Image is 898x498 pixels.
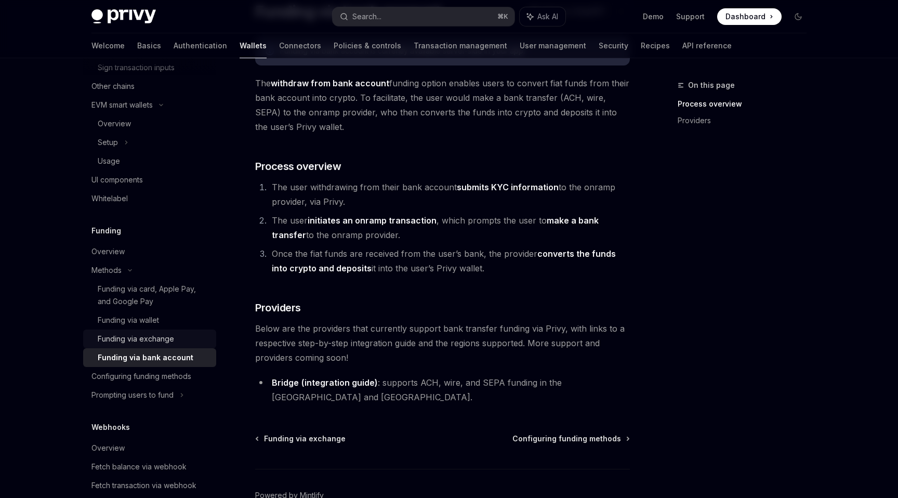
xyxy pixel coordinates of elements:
[334,33,401,58] a: Policies & controls
[83,280,216,311] a: Funding via card, Apple Pay, and Google Pay
[512,434,621,444] span: Configuring funding methods
[98,333,174,345] div: Funding via exchange
[98,136,118,149] div: Setup
[497,12,508,21] span: ⌘ K
[83,367,216,386] a: Configuring funding methods
[271,78,389,88] strong: withdraw from bank account
[256,434,346,444] a: Funding via exchange
[98,117,131,130] div: Overview
[333,7,514,26] button: Search...⌘K
[91,264,122,277] div: Methods
[308,215,437,226] strong: initiates an onramp transaction
[91,225,121,237] h5: Funding
[301,377,378,388] a: (integration guide)
[599,33,628,58] a: Security
[137,33,161,58] a: Basics
[91,389,174,401] div: Prompting users to fund
[91,174,143,186] div: UI components
[255,159,341,174] span: Process overview
[91,442,125,454] div: Overview
[83,348,216,367] a: Funding via bank account
[83,476,216,495] a: Fetch transaction via webhook
[174,33,227,58] a: Authentication
[98,283,210,308] div: Funding via card, Apple Pay, and Google Pay
[83,77,216,96] a: Other chains
[457,182,559,192] strong: submits KYC information
[83,189,216,208] a: Whitelabel
[91,99,153,111] div: EVM smart wallets
[255,375,630,404] li: : supports ACH, wire, and SEPA funding in the [GEOGRAPHIC_DATA] and [GEOGRAPHIC_DATA].
[676,11,705,22] a: Support
[91,421,130,434] h5: Webhooks
[91,80,135,93] div: Other chains
[91,33,125,58] a: Welcome
[91,461,187,473] div: Fetch balance via webhook
[91,192,128,205] div: Whitelabel
[688,79,735,91] span: On this page
[83,171,216,189] a: UI components
[240,33,267,58] a: Wallets
[83,311,216,330] a: Funding via wallet
[255,76,630,134] span: The funding option enables users to convert fiat funds from their bank account into crypto. To fa...
[269,246,630,276] li: Once the fiat funds are received from the user’s bank, the provider it into the user’s Privy wallet.
[725,11,765,22] span: Dashboard
[83,114,216,133] a: Overview
[643,11,664,22] a: Demo
[83,330,216,348] a: Funding via exchange
[682,33,732,58] a: API reference
[98,155,120,167] div: Usage
[678,112,815,129] a: Providers
[537,11,558,22] span: Ask AI
[98,351,193,364] div: Funding via bank account
[255,300,301,315] span: Providers
[414,33,507,58] a: Transaction management
[678,96,815,112] a: Process overview
[279,33,321,58] a: Connectors
[83,457,216,476] a: Fetch balance via webhook
[717,8,782,25] a: Dashboard
[83,242,216,261] a: Overview
[512,434,629,444] a: Configuring funding methods
[91,245,125,258] div: Overview
[352,10,381,23] div: Search...
[98,314,159,326] div: Funding via wallet
[641,33,670,58] a: Recipes
[269,213,630,242] li: The user , which prompts the user to to the onramp provider.
[83,152,216,171] a: Usage
[269,180,630,209] li: The user withdrawing from their bank account to the onramp provider, via Privy.
[91,370,191,383] div: Configuring funding methods
[83,439,216,457] a: Overview
[790,8,807,25] button: Toggle dark mode
[91,479,196,492] div: Fetch transaction via webhook
[272,377,299,388] strong: Bridge
[520,33,586,58] a: User management
[91,9,156,24] img: dark logo
[264,434,346,444] span: Funding via exchange
[520,7,565,26] button: Ask AI
[255,321,630,365] span: Below are the providers that currently support bank transfer funding via Privy, with links to a r...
